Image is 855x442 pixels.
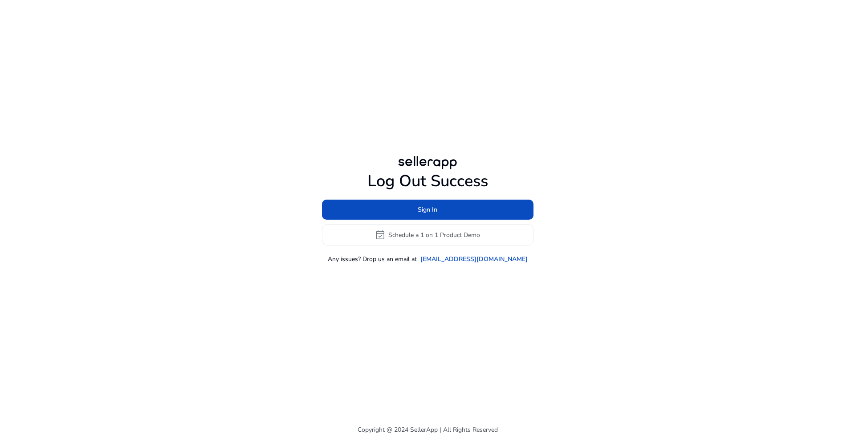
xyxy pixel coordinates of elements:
h1: Log Out Success [322,172,533,191]
button: event_availableSchedule a 1 on 1 Product Demo [322,224,533,246]
span: Sign In [418,205,437,214]
button: Sign In [322,200,533,220]
a: [EMAIL_ADDRESS][DOMAIN_NAME] [420,254,528,264]
p: Any issues? Drop us an email at [328,254,417,264]
span: event_available [375,229,386,240]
